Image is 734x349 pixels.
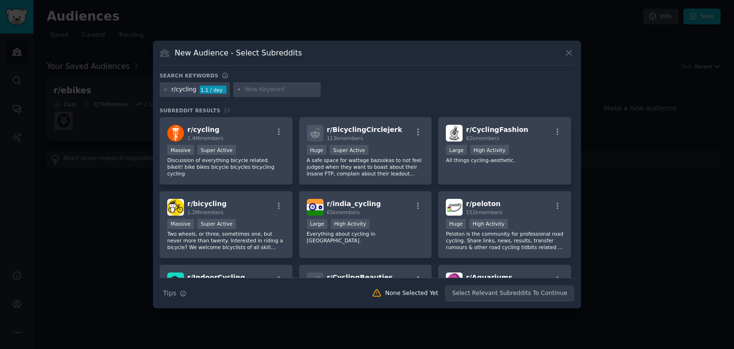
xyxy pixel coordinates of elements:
[167,219,194,229] div: Massive
[466,273,512,281] span: r/ Aquariums
[307,199,324,216] img: india_cycling
[163,288,176,298] span: Tips
[446,125,463,142] img: CyclingFashion
[224,108,230,113] span: 15
[327,209,360,215] span: 65k members
[200,86,227,94] div: 1.1 / day
[327,273,393,281] span: r/ CyclingBeauties
[197,219,236,229] div: Super Active
[446,219,466,229] div: Huge
[385,289,438,298] div: None Selected Yet
[167,199,184,216] img: bicycling
[160,107,220,114] span: Subreddit Results
[187,135,224,141] span: 1.4M members
[307,230,424,244] p: Everything about cycling in [GEOGRAPHIC_DATA].
[175,48,302,58] h3: New Audience - Select Subreddits
[446,230,563,251] p: Peloton is the community for professional road cycling. Share links, news, results, transfer rumo...
[167,157,285,177] p: Discussion of everything bicycle related. bikeit! bike bikes bicycle bicycles bicycling cycling
[167,145,194,155] div: Massive
[469,219,508,229] div: High Activity
[466,200,500,207] span: r/ peloton
[245,86,317,94] input: New Keyword
[197,145,236,155] div: Super Active
[307,145,327,155] div: Huge
[446,273,463,289] img: Aquariums
[466,209,502,215] span: 152k members
[307,219,328,229] div: Large
[160,285,190,302] button: Tips
[160,72,218,79] h3: Search keywords
[327,126,402,133] span: r/ BicyclingCirclejerk
[307,157,424,177] p: A safe space for wattage bazookas to not feel judged when they want to boast about their insane F...
[446,199,463,216] img: peloton
[466,135,499,141] span: 62k members
[167,125,184,142] img: cycling
[187,273,245,281] span: r/ IndoorCycling
[327,200,381,207] span: r/ india_cycling
[167,230,285,251] p: Two wheels, or three, sometimes one, but never more than twenty. Interested in riding a bicycle? ...
[187,200,227,207] span: r/ bicycling
[187,209,224,215] span: 1.2M members
[446,145,467,155] div: Large
[167,273,184,289] img: IndoorCycling
[172,86,196,94] div: r/cycling
[187,126,219,133] span: r/ cycling
[327,135,363,141] span: 113k members
[331,219,369,229] div: High Activity
[330,145,368,155] div: Super Active
[446,157,563,164] p: All things cycling-aesthetic.
[466,126,528,133] span: r/ CyclingFashion
[470,145,509,155] div: High Activity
